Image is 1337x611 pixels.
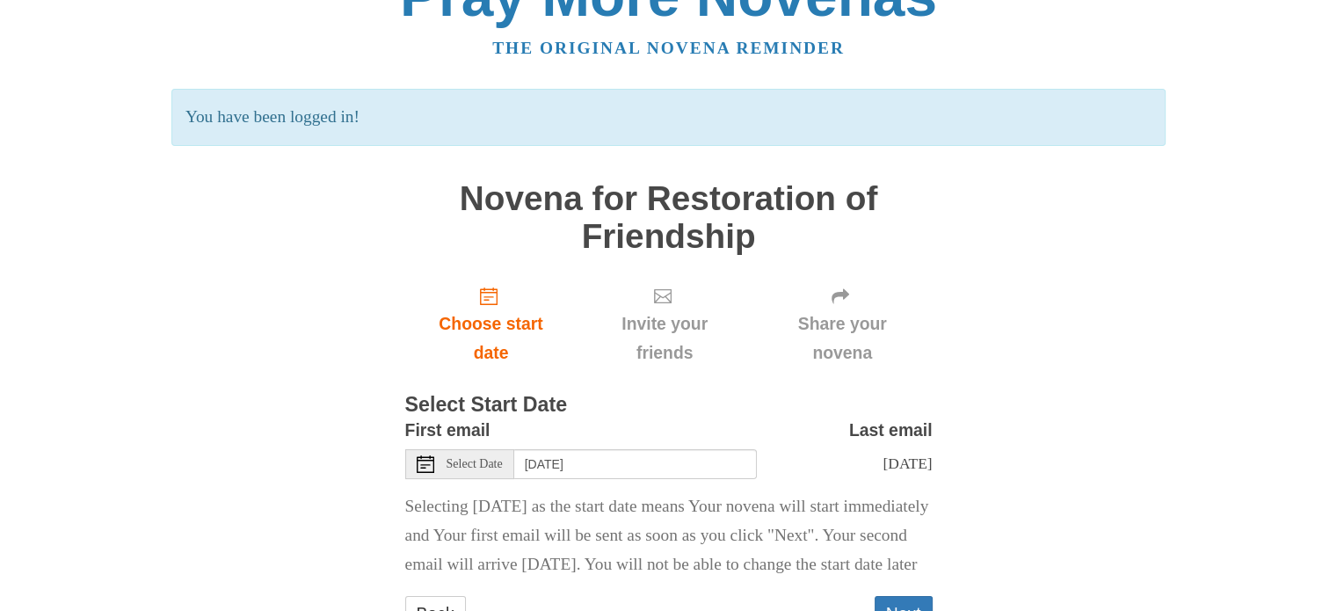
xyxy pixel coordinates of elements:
[405,416,490,445] label: First email
[577,273,752,377] div: Click "Next" to confirm your start date first.
[171,89,1166,146] p: You have been logged in!
[405,394,933,417] h3: Select Start Date
[492,39,845,57] a: The original novena reminder
[405,492,933,579] p: Selecting [DATE] as the start date means Your novena will start immediately and Your first email ...
[752,273,933,377] div: Click "Next" to confirm your start date first.
[447,458,503,470] span: Select Date
[423,309,560,367] span: Choose start date
[770,309,915,367] span: Share your novena
[883,455,932,472] span: [DATE]
[594,309,734,367] span: Invite your friends
[405,273,578,377] a: Choose start date
[849,416,933,445] label: Last email
[514,449,757,479] input: Use the arrow keys to pick a date
[405,180,933,255] h1: Novena for Restoration of Friendship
